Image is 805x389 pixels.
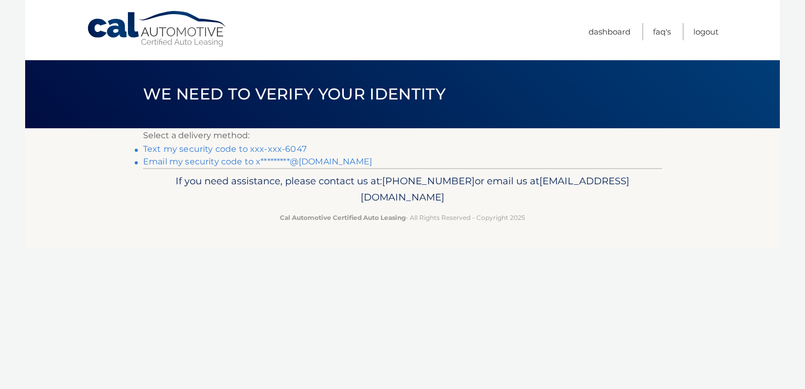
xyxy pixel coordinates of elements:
[653,23,671,40] a: FAQ's
[150,212,655,223] p: - All Rights Reserved - Copyright 2025
[143,157,372,166] a: Email my security code to x*********@[DOMAIN_NAME]
[143,128,662,143] p: Select a delivery method:
[382,175,475,187] span: [PHONE_NUMBER]
[693,23,719,40] a: Logout
[589,23,630,40] a: Dashboard
[86,10,228,48] a: Cal Automotive
[150,173,655,206] p: If you need assistance, please contact us at: or email us at
[280,214,406,221] strong: Cal Automotive Certified Auto Leasing
[143,144,307,154] a: Text my security code to xxx-xxx-6047
[143,84,445,104] span: We need to verify your identity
